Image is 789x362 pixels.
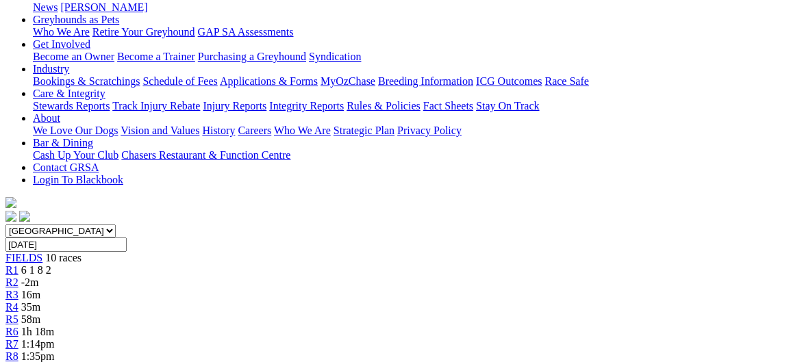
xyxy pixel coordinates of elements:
a: R3 [5,289,18,300]
span: 16m [21,289,40,300]
a: R1 [5,264,18,276]
a: MyOzChase [321,75,375,87]
img: facebook.svg [5,211,16,222]
div: Industry [33,75,784,88]
a: History [202,125,235,136]
span: 6 1 8 2 [21,264,51,276]
a: Greyhounds as Pets [33,14,119,25]
a: R4 [5,301,18,313]
div: Bar & Dining [33,149,784,161]
a: Fact Sheets [423,100,473,112]
span: 35m [21,301,40,313]
a: Who We Are [33,26,90,38]
a: Integrity Reports [269,100,344,112]
a: Login To Blackbook [33,174,123,185]
a: Purchasing a Greyhound [198,51,306,62]
span: 1:35pm [21,350,55,362]
a: Schedule of Fees [142,75,217,87]
div: Greyhounds as Pets [33,26,784,38]
div: Get Involved [33,51,784,63]
a: R2 [5,276,18,288]
a: Stewards Reports [33,100,110,112]
a: Get Involved [33,38,90,50]
img: logo-grsa-white.png [5,197,16,208]
span: 1:14pm [21,338,55,350]
a: Syndication [309,51,361,62]
span: -2m [21,276,39,288]
a: News [33,1,58,13]
a: Strategic Plan [334,125,394,136]
a: R6 [5,326,18,337]
a: Chasers Restaurant & Function Centre [121,149,290,161]
a: [PERSON_NAME] [60,1,147,13]
a: GAP SA Assessments [198,26,294,38]
div: About [33,125,784,137]
a: Become an Owner [33,51,114,62]
a: Vision and Values [121,125,199,136]
a: Applications & Forms [220,75,318,87]
a: Cash Up Your Club [33,149,118,161]
a: R5 [5,313,18,325]
div: News & Media [33,1,784,14]
a: Injury Reports [203,100,266,112]
a: Stay On Track [476,100,539,112]
a: Bar & Dining [33,137,93,148]
span: 1h 18m [21,326,54,337]
a: Careers [238,125,271,136]
a: Race Safe [544,75,588,87]
a: Bookings & Scratchings [33,75,140,87]
a: ICG Outcomes [476,75,542,87]
a: Breeding Information [378,75,473,87]
a: Care & Integrity [33,88,105,99]
img: twitter.svg [19,211,30,222]
a: Privacy Policy [397,125,462,136]
a: Industry [33,63,69,75]
a: Rules & Policies [347,100,421,112]
a: About [33,112,60,124]
span: 58m [21,313,40,325]
a: Who We Are [274,125,331,136]
a: Track Injury Rebate [112,100,200,112]
a: Become a Trainer [117,51,195,62]
input: Select date [5,237,127,252]
div: Care & Integrity [33,100,784,112]
a: FIELDS [5,252,42,263]
span: 10 races [45,252,82,263]
a: R8 [5,350,18,362]
a: R7 [5,338,18,350]
a: Retire Your Greyhound [92,26,195,38]
a: Contact GRSA [33,161,99,173]
a: We Love Our Dogs [33,125,118,136]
